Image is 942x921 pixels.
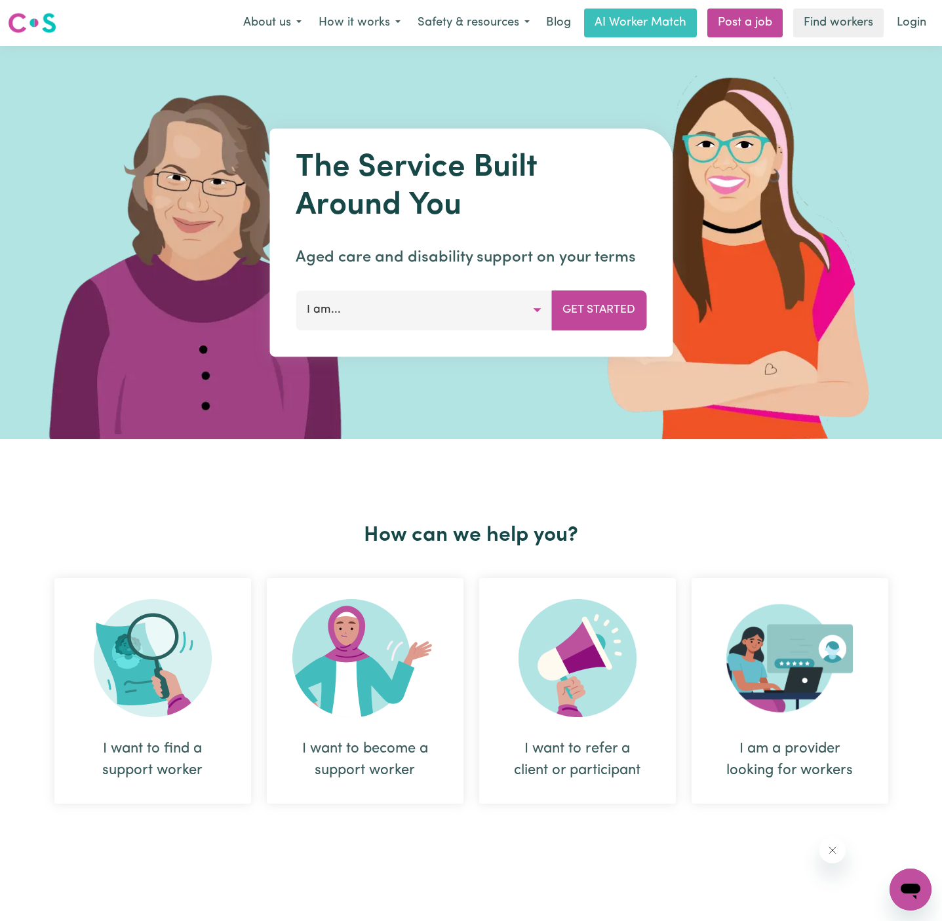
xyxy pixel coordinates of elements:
[310,9,409,37] button: How it works
[94,599,212,717] img: Search
[296,246,646,269] p: Aged care and disability support on your terms
[54,578,251,804] div: I want to find a support worker
[479,578,676,804] div: I want to refer a client or participant
[723,738,857,781] div: I am a provider looking for workers
[8,11,56,35] img: Careseekers logo
[8,8,56,38] a: Careseekers logo
[511,738,644,781] div: I want to refer a client or participant
[726,599,854,717] img: Provider
[409,9,538,37] button: Safety & resources
[793,9,884,37] a: Find workers
[296,149,646,225] h1: The Service Built Around You
[292,599,438,717] img: Become Worker
[889,9,934,37] a: Login
[47,523,896,548] h2: How can we help you?
[235,9,310,37] button: About us
[298,738,432,781] div: I want to become a support worker
[707,9,783,37] a: Post a job
[538,9,579,37] a: Blog
[584,9,697,37] a: AI Worker Match
[551,290,646,330] button: Get Started
[519,599,637,717] img: Refer
[267,578,463,804] div: I want to become a support worker
[890,869,932,911] iframe: Button to launch messaging window
[86,738,220,781] div: I want to find a support worker
[692,578,888,804] div: I am a provider looking for workers
[296,290,552,330] button: I am...
[819,837,846,863] iframe: Close message
[8,9,79,20] span: Need any help?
